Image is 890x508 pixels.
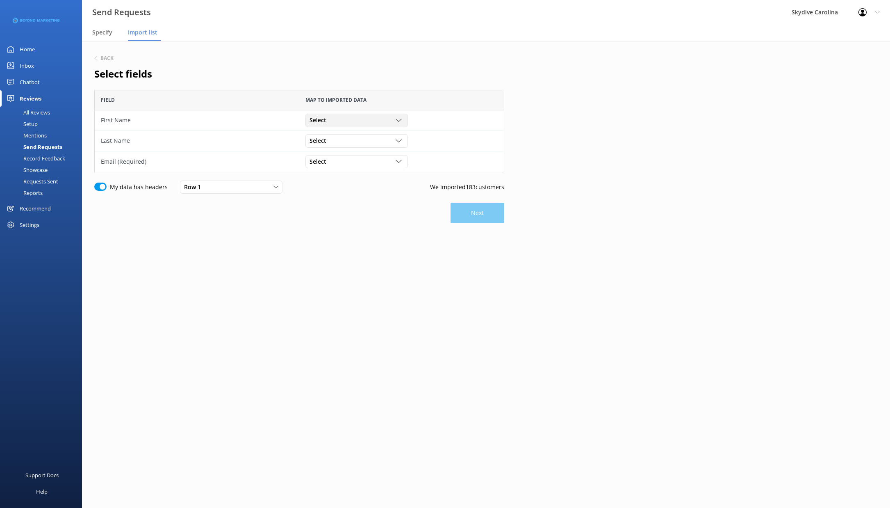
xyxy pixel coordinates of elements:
[92,28,112,37] span: Specify
[310,157,331,166] span: Select
[20,200,51,217] div: Recommend
[430,183,504,192] p: We imported 183 customers
[94,110,504,172] div: grid
[5,141,82,153] a: Send Requests
[5,164,82,176] a: Showcase
[20,90,41,107] div: Reviews
[310,136,331,145] span: Select
[5,176,82,187] a: Requests Sent
[5,176,58,187] div: Requests Sent
[110,183,168,192] label: My data has headers
[92,6,151,19] h3: Send Requests
[20,217,39,233] div: Settings
[94,56,114,61] button: Back
[5,141,62,153] div: Send Requests
[310,116,331,125] span: Select
[5,118,82,130] a: Setup
[101,96,115,104] span: Field
[100,56,114,61] h6: Back
[25,467,59,483] div: Support Docs
[305,96,366,104] span: Map to imported data
[12,14,59,27] img: 3-1676954853.png
[5,130,82,141] a: Mentions
[20,41,35,57] div: Home
[20,74,40,90] div: Chatbot
[101,157,293,166] div: Email (Required)
[94,66,504,82] h2: Select fields
[5,153,82,164] a: Record Feedback
[5,164,48,176] div: Showcase
[5,107,82,118] a: All Reviews
[5,130,47,141] div: Mentions
[36,483,48,500] div: Help
[184,183,206,192] span: Row 1
[101,136,293,145] div: Last Name
[128,28,157,37] span: Import list
[101,116,293,125] div: First Name
[20,57,34,74] div: Inbox
[5,107,50,118] div: All Reviews
[5,118,38,130] div: Setup
[5,153,65,164] div: Record Feedback
[5,187,43,199] div: Reports
[5,187,82,199] a: Reports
